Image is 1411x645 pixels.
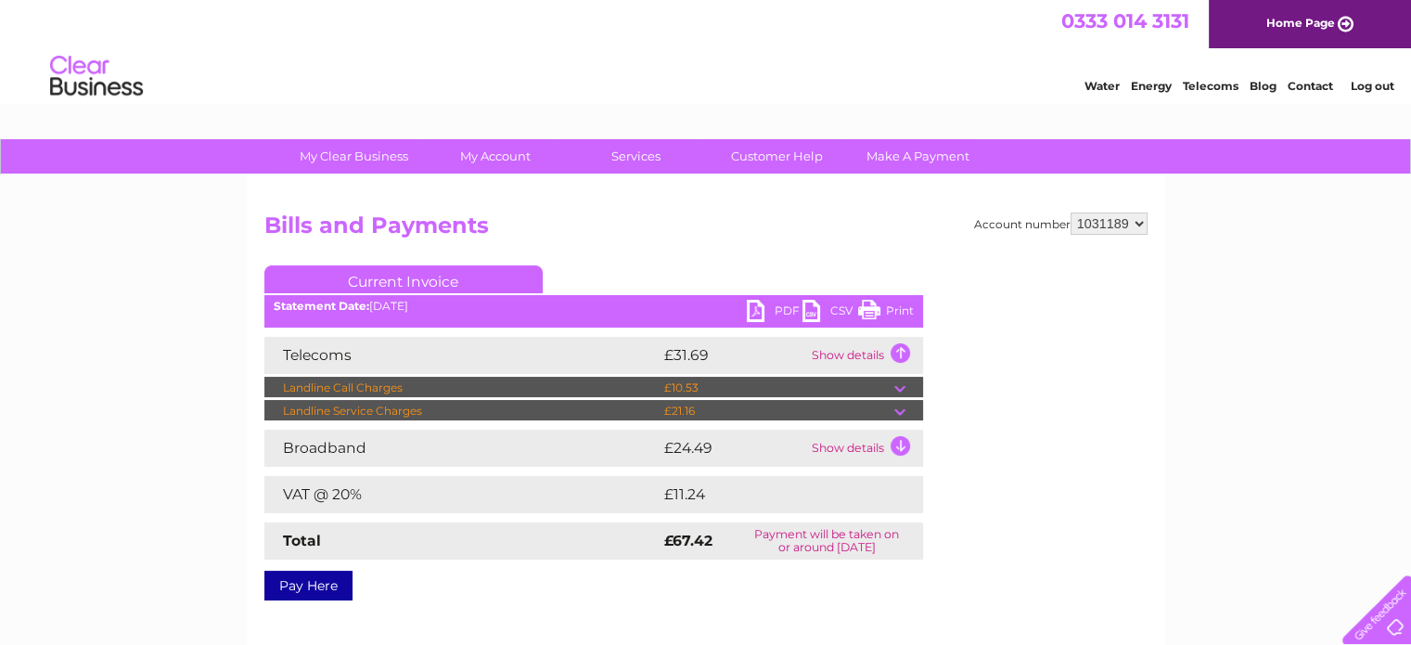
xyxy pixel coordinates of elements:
[277,139,430,174] a: My Clear Business
[1131,79,1172,93] a: Energy
[283,532,321,549] strong: Total
[264,265,543,293] a: Current Invoice
[1061,9,1189,32] a: 0333 014 3131
[807,430,923,467] td: Show details
[264,337,660,374] td: Telecoms
[858,300,914,327] a: Print
[264,476,660,513] td: VAT @ 20%
[264,300,923,313] div: [DATE]
[1350,79,1393,93] a: Log out
[274,299,369,313] b: Statement Date:
[264,213,1148,248] h2: Bills and Payments
[731,522,923,560] td: Payment will be taken on or around [DATE]
[49,48,144,105] img: logo.png
[1288,79,1333,93] a: Contact
[1250,79,1276,93] a: Blog
[974,213,1148,235] div: Account number
[1183,79,1238,93] a: Telecoms
[264,571,353,600] a: Pay Here
[802,300,858,327] a: CSV
[264,377,660,399] td: Landline Call Charges
[264,400,660,422] td: Landline Service Charges
[700,139,853,174] a: Customer Help
[660,337,807,374] td: £31.69
[660,476,882,513] td: £11.24
[747,300,802,327] a: PDF
[660,400,894,422] td: £21.16
[264,430,660,467] td: Broadband
[660,377,894,399] td: £10.53
[559,139,712,174] a: Services
[664,532,712,549] strong: £67.42
[268,10,1145,90] div: Clear Business is a trading name of Verastar Limited (registered in [GEOGRAPHIC_DATA] No. 3667643...
[841,139,994,174] a: Make A Payment
[807,337,923,374] td: Show details
[418,139,571,174] a: My Account
[660,430,807,467] td: £24.49
[1084,79,1120,93] a: Water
